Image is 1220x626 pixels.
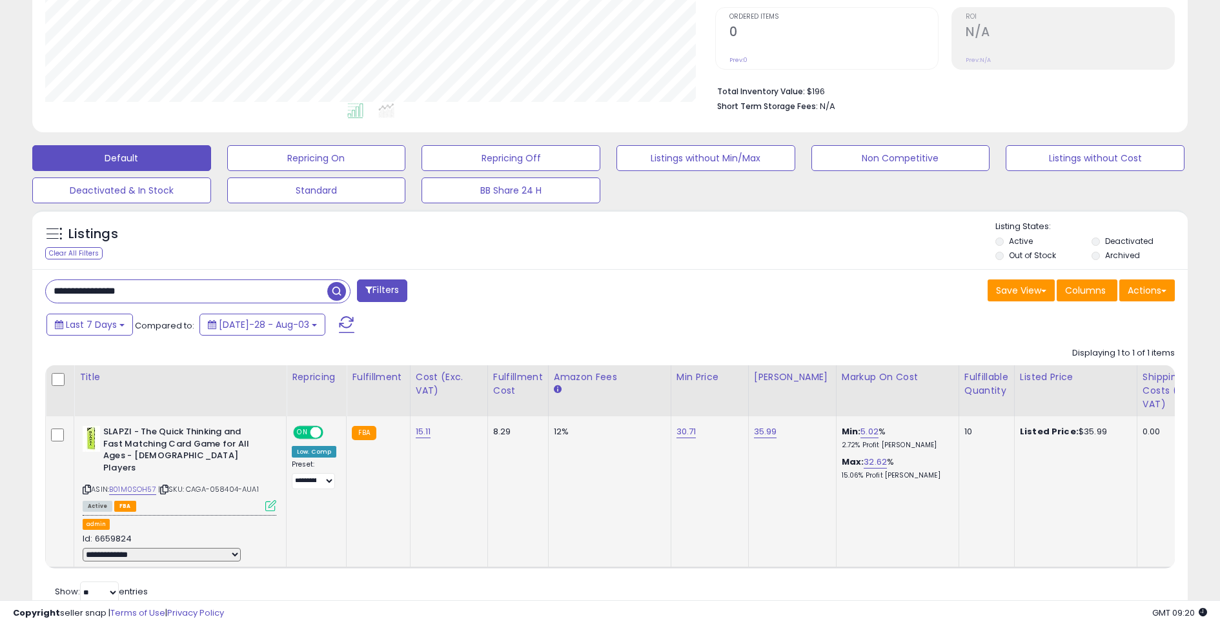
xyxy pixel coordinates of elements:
div: % [842,456,949,480]
small: Prev: 0 [729,56,747,64]
div: Fulfillment Cost [493,370,543,398]
button: Actions [1119,279,1175,301]
button: Listings without Min/Max [616,145,795,171]
div: Title [79,370,281,384]
img: 31BG8URUPeL._SL40_.jpg [83,426,100,452]
button: Non Competitive [811,145,990,171]
button: [DATE]-28 - Aug-03 [199,314,325,336]
div: $35.99 [1020,426,1127,438]
span: ROI [966,14,1174,21]
p: 15.06% Profit [PERSON_NAME] [842,471,949,480]
button: Deactivated & In Stock [32,177,211,203]
button: Standard [227,177,406,203]
div: Amazon Fees [554,370,666,384]
div: % [842,426,949,450]
b: Listed Price: [1020,425,1079,438]
div: Displaying 1 to 1 of 1 items [1072,347,1175,359]
li: $196 [717,83,1165,98]
div: 8.29 [493,426,538,438]
div: Fulfillable Quantity [964,370,1009,398]
span: Show: entries [55,585,148,598]
small: Prev: N/A [966,56,991,64]
label: Out of Stock [1009,250,1056,261]
a: 35.99 [754,425,777,438]
strong: Copyright [13,607,60,619]
h2: N/A [966,25,1174,42]
button: Default [32,145,211,171]
div: Shipping Costs (Exc. VAT) [1143,370,1209,411]
b: SLAPZI - The Quick Thinking and Fast Matching Card Game for All Ages - [DEMOGRAPHIC_DATA] Players [103,426,260,477]
div: Markup on Cost [842,370,953,384]
div: ASIN: [83,426,276,510]
div: 12% [554,426,661,438]
div: Preset: [292,460,336,489]
h5: Listings [68,225,118,243]
button: admin [83,519,110,530]
a: 5.02 [860,425,879,438]
b: Min: [842,425,861,438]
span: 2025-08-11 09:20 GMT [1152,607,1207,619]
a: 15.11 [416,425,431,438]
span: OFF [321,427,342,438]
a: 32.62 [864,456,887,469]
span: ON [294,427,310,438]
div: seller snap | | [13,607,224,620]
button: Last 7 Days [46,314,133,336]
button: Save View [988,279,1055,301]
a: Terms of Use [110,607,165,619]
b: Total Inventory Value: [717,86,805,97]
button: Repricing On [227,145,406,171]
button: Columns [1057,279,1117,301]
label: Deactivated [1105,236,1154,247]
div: Fulfillment [352,370,404,384]
div: 0.00 [1143,426,1205,438]
small: FBA [352,426,376,440]
span: Compared to: [135,319,194,332]
small: Amazon Fees. [554,384,562,396]
span: N/A [820,100,835,112]
button: Repricing Off [422,145,600,171]
span: All listings currently available for purchase on Amazon [83,501,112,512]
p: 2.72% Profit [PERSON_NAME] [842,441,949,450]
a: 30.71 [676,425,696,438]
span: Columns [1065,284,1106,297]
div: Listed Price [1020,370,1132,384]
div: Clear All Filters [45,247,103,259]
span: FBA [114,501,136,512]
th: The percentage added to the cost of goods (COGS) that forms the calculator for Min & Max prices. [836,365,959,416]
span: Ordered Items [729,14,938,21]
label: Active [1009,236,1033,247]
div: [PERSON_NAME] [754,370,831,384]
button: BB Share 24 H [422,177,600,203]
a: Privacy Policy [167,607,224,619]
button: Filters [357,279,407,302]
div: Min Price [676,370,743,384]
span: Last 7 Days [66,318,117,331]
div: 10 [964,426,1004,438]
div: Cost (Exc. VAT) [416,370,482,398]
span: Id: 6659824 [83,532,132,545]
span: | SKU: CAGA-058404-AUA1 [158,484,259,494]
div: Low. Comp [292,446,336,458]
b: Max: [842,456,864,468]
h2: 0 [729,25,938,42]
label: Archived [1105,250,1140,261]
a: B01M0SOH57 [109,484,156,495]
p: Listing States: [995,221,1187,233]
button: Listings without Cost [1006,145,1184,171]
div: Repricing [292,370,341,384]
span: [DATE]-28 - Aug-03 [219,318,309,331]
b: Short Term Storage Fees: [717,101,818,112]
